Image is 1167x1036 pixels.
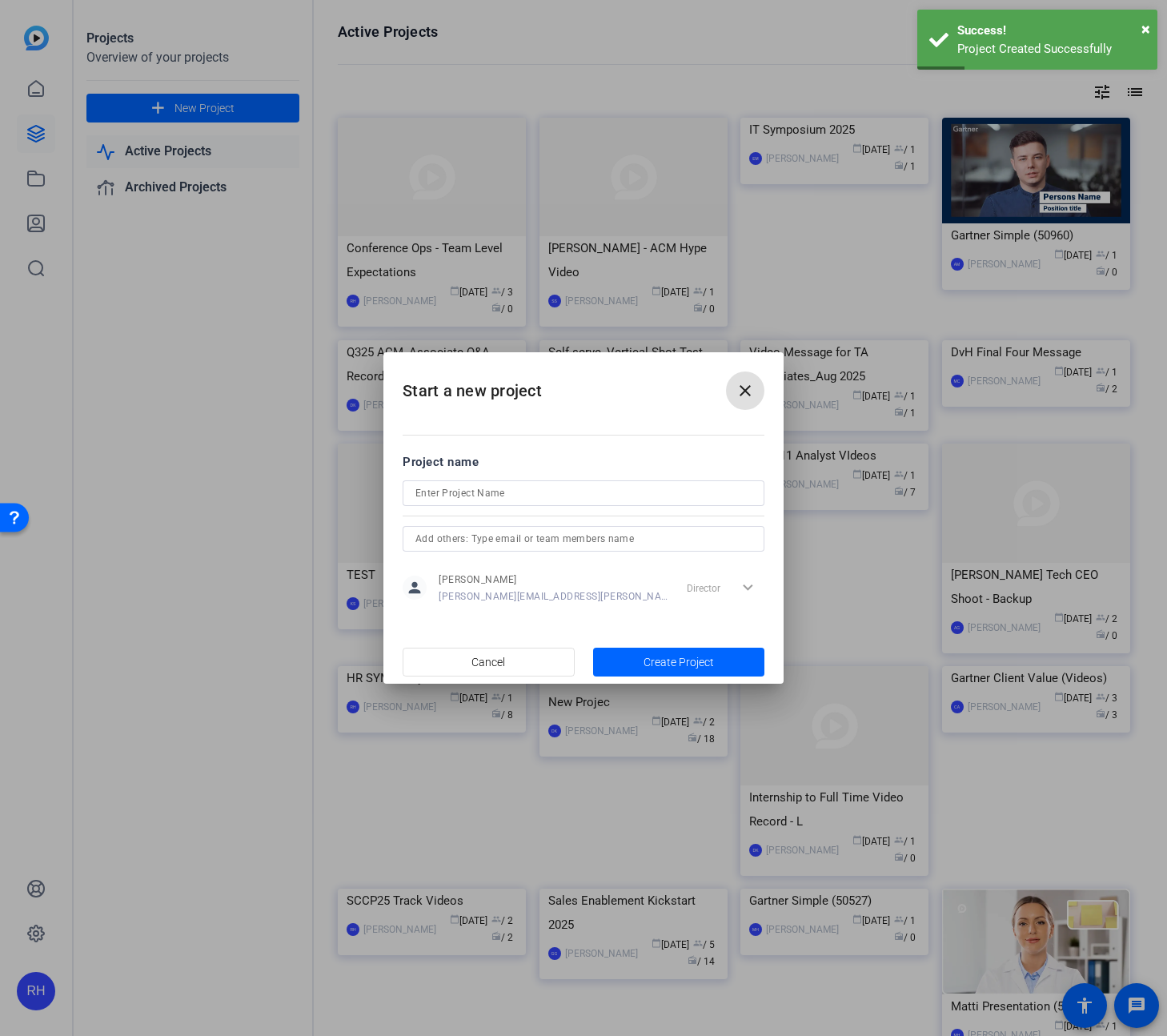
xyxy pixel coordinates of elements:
[1141,17,1150,41] button: Close
[593,648,765,677] button: Create Project
[415,529,752,548] input: Add others: Type email or team members name
[644,654,714,671] span: Create Project
[415,484,752,503] input: Enter Project Name
[403,648,575,677] button: Cancel
[439,590,668,603] span: [PERSON_NAME][EMAIL_ADDRESS][PERSON_NAME][PERSON_NAME][DOMAIN_NAME]
[1141,19,1150,38] span: ×
[403,453,764,471] div: Project name
[403,576,427,600] mat-icon: person
[736,381,755,400] mat-icon: close
[471,647,505,677] span: Cancel
[383,352,784,417] h2: Start a new project
[439,573,668,586] span: [PERSON_NAME]
[957,22,1145,40] div: Success!
[957,40,1145,58] div: Project Created Successfully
